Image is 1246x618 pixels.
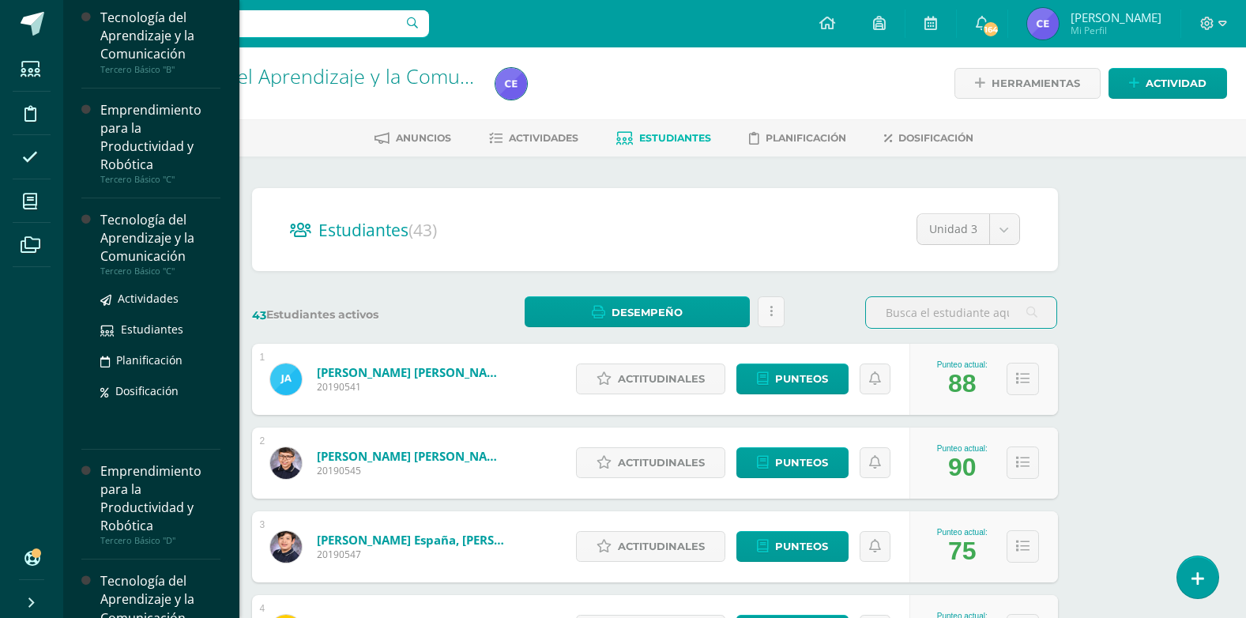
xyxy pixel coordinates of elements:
a: Tecnología del Aprendizaje y la Comunicación [123,62,534,89]
div: 3 [260,519,265,530]
a: Actitudinales [576,447,725,478]
div: Tecnología del Aprendizaje y la Comunicación [100,9,220,63]
a: Dosificación [884,126,973,151]
span: Estudiantes [318,219,437,241]
div: Tercero Básico 'C' [123,87,476,102]
a: Punteos [736,447,849,478]
a: Anuncios [375,126,451,151]
input: Busca un usuario... [73,10,429,37]
div: Emprendimiento para la Productividad y Robótica [100,462,220,535]
span: Planificación [116,352,183,367]
span: 43 [252,308,266,322]
span: 20190547 [317,548,506,561]
span: Actitudinales [618,364,705,394]
div: Punteo actual: [937,444,988,453]
a: Punteos [736,531,849,562]
h1: Tecnología del Aprendizaje y la Comunicación [123,65,476,87]
a: Emprendimiento para la Productividad y RobóticaTercero Básico "C" [100,101,220,185]
div: Punteo actual: [937,360,988,369]
div: 88 [948,369,977,398]
span: (43) [408,219,437,241]
span: Punteos [775,532,828,561]
span: Punteos [775,448,828,477]
span: [PERSON_NAME] [1071,9,1161,25]
div: Tecnología del Aprendizaje y la Comunicación [100,211,220,266]
a: Estudiantes [616,126,711,151]
a: [PERSON_NAME] España, [PERSON_NAME] [317,532,506,548]
span: Desempeño [612,298,683,327]
span: Estudiantes [121,322,183,337]
a: Planificación [100,351,220,369]
span: Planificación [766,132,846,144]
span: Actividades [509,132,578,144]
div: 1 [260,352,265,363]
input: Busca el estudiante aquí... [866,297,1056,328]
a: [PERSON_NAME] [PERSON_NAME] [317,364,506,380]
a: Emprendimiento para la Productividad y RobóticaTercero Básico "D" [100,462,220,546]
a: Actitudinales [576,364,725,394]
span: Dosificación [898,132,973,144]
span: Actitudinales [618,448,705,477]
span: Dosificación [115,383,179,398]
div: 90 [948,453,977,482]
span: Actividades [118,291,179,306]
span: 20190545 [317,464,506,477]
div: Tercero Básico "C" [100,266,220,277]
div: Tercero Básico "D" [100,535,220,546]
span: Estudiantes [639,132,711,144]
img: fbc77e7ba2dbfe8c3cc20f57a9f437ef.png [1027,8,1059,40]
img: 9c2a1cb545ca95c043d36e1862b42b6d.png [270,364,302,395]
div: 4 [260,603,265,614]
a: Actividades [100,289,220,307]
a: Unidad 3 [917,214,1019,244]
span: Mi Perfil [1071,24,1161,37]
div: Punteo actual: [937,528,988,537]
span: Anuncios [396,132,451,144]
div: 75 [948,537,977,566]
a: Estudiantes [100,320,220,338]
span: Punteos [775,364,828,394]
a: Actividad [1109,68,1227,99]
span: 20190541 [317,380,506,394]
span: Herramientas [992,69,1080,98]
a: Actividades [489,126,578,151]
span: Actitudinales [618,532,705,561]
div: Emprendimiento para la Productividad y Robótica [100,101,220,174]
a: Tecnología del Aprendizaje y la ComunicaciónTercero Básico "C" [100,211,220,277]
div: Tercero Básico "C" [100,174,220,185]
label: Estudiantes activos [252,307,444,322]
a: Herramientas [954,68,1101,99]
a: Desempeño [525,296,750,327]
a: Planificación [749,126,846,151]
a: [PERSON_NAME] [PERSON_NAME] [317,448,506,464]
span: Unidad 3 [929,214,977,244]
a: Dosificación [100,382,220,400]
a: Punteos [736,364,849,394]
img: 02b67f6910ad2e5a8e49c517a430f3aa.png [270,531,302,563]
span: Actividad [1146,69,1206,98]
a: Actitudinales [576,531,725,562]
a: Tecnología del Aprendizaje y la ComunicaciónTercero Básico "B" [100,9,220,74]
span: 164 [982,21,999,38]
div: 2 [260,435,265,447]
img: 6deb8c30f6ebc9d9576d1e0602b65c31.png [270,447,302,479]
div: Tercero Básico "B" [100,64,220,75]
img: fbc77e7ba2dbfe8c3cc20f57a9f437ef.png [495,68,527,100]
